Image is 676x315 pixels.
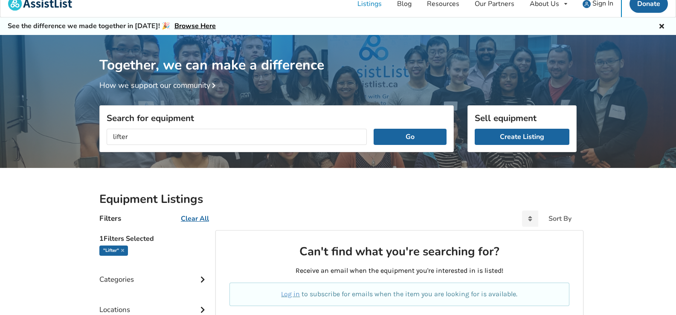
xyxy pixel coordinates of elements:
div: "lifter" [99,246,128,256]
a: How we support our community [99,80,219,90]
h3: Search for equipment [107,113,447,124]
h4: Filters [99,214,121,223]
h5: 1 Filters Selected [99,230,209,246]
a: Create Listing [475,129,569,145]
p: Receive an email when the equipment you're interested in is listed! [229,266,569,276]
h5: See the difference we made together in [DATE]! 🎉 [8,22,216,31]
a: Browse Here [174,21,216,31]
button: Go [374,129,447,145]
h3: Sell equipment [475,113,569,124]
p: to subscribe for emails when the item you are looking for is available. [240,289,559,299]
u: Clear All [181,214,209,223]
a: Log in [281,290,300,298]
input: I am looking for... [107,129,367,145]
div: About Us [530,0,559,7]
h2: Can't find what you're searching for? [229,244,569,259]
div: Sort By [548,215,572,222]
h2: Equipment Listings [99,192,577,207]
h1: Together, we can make a difference [99,35,577,74]
div: Categories [99,258,209,288]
